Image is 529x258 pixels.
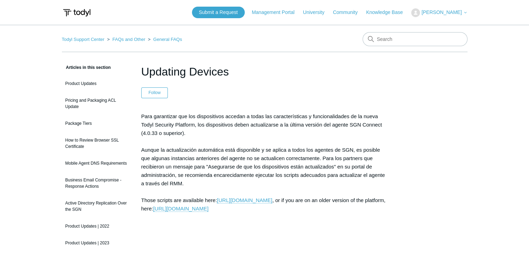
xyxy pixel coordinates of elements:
[252,9,301,16] a: Management Portal
[62,6,92,19] img: Todyl Support Center Help Center home page
[411,8,467,17] button: [PERSON_NAME]
[62,94,131,113] a: Pricing and Packaging ACL Update
[62,117,131,130] a: Package Tiers
[217,197,272,203] a: [URL][DOMAIN_NAME]
[146,37,182,42] li: General FAQs
[303,9,331,16] a: University
[153,37,182,42] a: General FAQs
[141,112,388,246] p: Those scripts are available here: , or if you are on an older version of the platform, here:
[333,9,365,16] a: Community
[421,9,462,15] span: [PERSON_NAME]
[62,220,131,233] a: Product Updates | 2022
[366,9,410,16] a: Knowledge Base
[112,37,145,42] a: FAQs and Other
[192,7,245,18] a: Submit a Request
[62,77,131,90] a: Product Updates
[62,157,131,170] a: Mobile Agent DNS Requirements
[106,37,146,42] li: FAQs and Other
[62,236,131,250] a: Product Updates | 2023
[62,173,131,193] a: Business Email Compromise - Response Actions
[141,113,385,186] font: Para garantizar que los dispositivos accedan a todas las características y funcionalidades de la ...
[62,134,131,153] a: How to Review Browser SSL Certificate
[62,37,106,42] li: Todyl Support Center
[62,196,131,216] a: Active Directory Replication Over the SGN
[153,206,208,212] a: [URL][DOMAIN_NAME]
[141,87,168,98] button: Follow Article
[62,65,111,70] span: Articles in this section
[363,32,467,46] input: Search
[141,63,388,80] h1: Updating Devices
[62,37,105,42] a: Todyl Support Center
